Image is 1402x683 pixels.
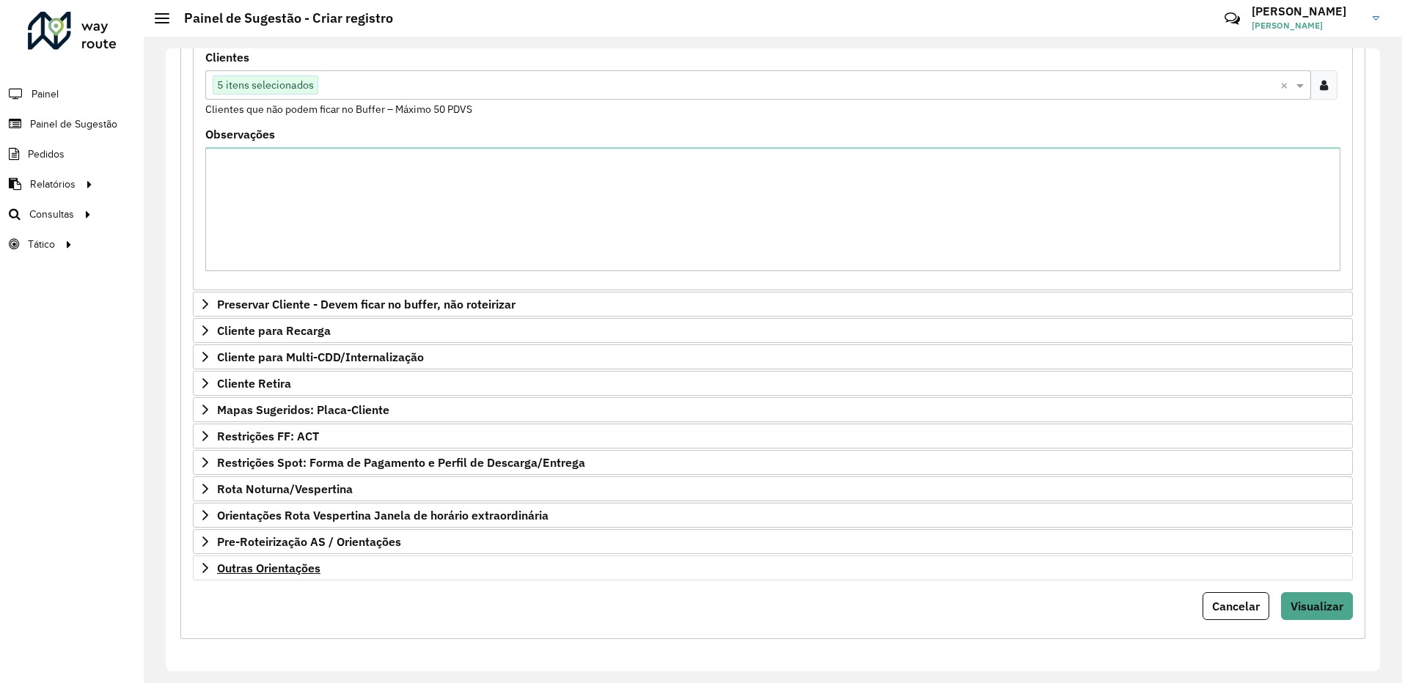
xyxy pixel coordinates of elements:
span: Cancelar [1212,599,1260,613]
span: 5 itens selecionados [213,76,318,94]
a: Restrições FF: ACT [193,424,1353,448]
span: Tático [28,237,55,252]
label: Observações [205,125,275,143]
h3: [PERSON_NAME] [1252,4,1362,18]
a: Outras Orientações [193,555,1353,580]
div: Priorizar Cliente - Não podem ficar no buffer [193,45,1353,290]
button: Cancelar [1203,592,1269,620]
span: Cliente para Recarga [217,325,331,336]
span: Pedidos [28,147,65,162]
label: Clientes [205,48,249,66]
span: Cliente Retira [217,377,291,389]
span: Painel [32,86,59,102]
span: Rota Noturna/Vespertina [217,483,353,495]
a: Cliente Retira [193,371,1353,396]
a: Contato Rápido [1216,3,1248,34]
span: Consultas [29,207,74,222]
a: Preservar Cliente - Devem ficar no buffer, não roteirizar [193,292,1353,317]
span: Outras Orientações [217,562,320,574]
small: Clientes que não podem ficar no Buffer – Máximo 50 PDVS [205,103,472,116]
span: Visualizar [1291,599,1343,613]
span: Mapas Sugeridos: Placa-Cliente [217,404,389,416]
button: Visualizar [1281,592,1353,620]
a: Mapas Sugeridos: Placa-Cliente [193,397,1353,422]
span: Preservar Cliente - Devem ficar no buffer, não roteirizar [217,298,515,310]
a: Orientações Rota Vespertina Janela de horário extraordinária [193,503,1353,528]
a: Pre-Roteirização AS / Orientações [193,529,1353,554]
a: Restrições Spot: Forma de Pagamento e Perfil de Descarga/Entrega [193,450,1353,475]
span: [PERSON_NAME] [1252,19,1362,32]
h2: Painel de Sugestão - Criar registro [169,10,393,26]
span: Pre-Roteirização AS / Orientações [217,536,401,547]
span: Relatórios [30,177,76,192]
span: Clear all [1280,76,1293,94]
span: Orientações Rota Vespertina Janela de horário extraordinária [217,509,548,521]
a: Cliente para Recarga [193,318,1353,343]
span: Cliente para Multi-CDD/Internalização [217,351,424,363]
span: Restrições Spot: Forma de Pagamento e Perfil de Descarga/Entrega [217,457,585,468]
a: Rota Noturna/Vespertina [193,476,1353,501]
a: Cliente para Multi-CDD/Internalização [193,344,1353,369]
span: Painel de Sugestão [30,117,117,132]
span: Restrições FF: ACT [217,430,319,442]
